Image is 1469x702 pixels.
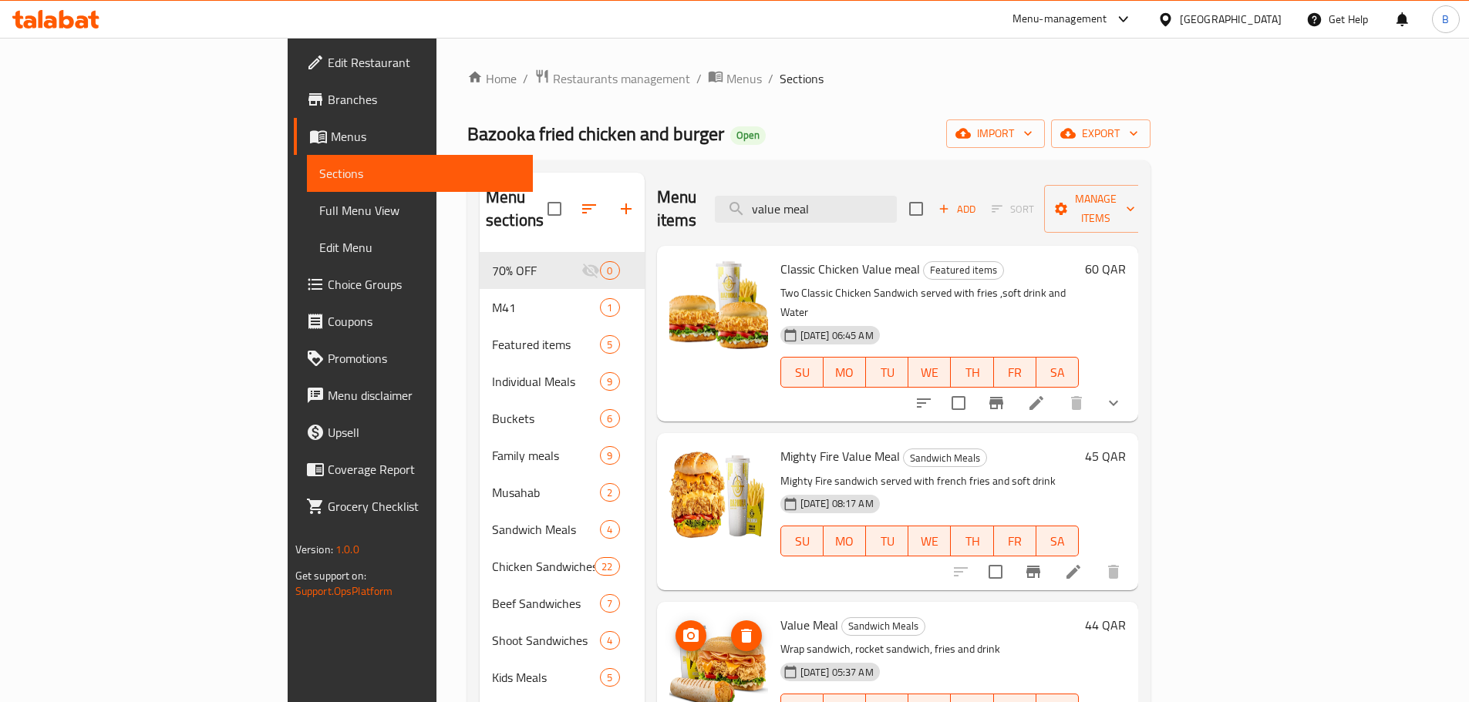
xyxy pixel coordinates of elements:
[946,119,1045,148] button: import
[319,164,521,183] span: Sections
[1051,119,1151,148] button: export
[780,357,824,388] button: SU
[1085,614,1126,636] h6: 44 QAR
[553,69,690,88] span: Restaurants management
[600,409,619,428] div: items
[294,377,533,414] a: Menu disclaimer
[780,257,920,280] span: Classic Chicken Value meal
[600,261,619,280] div: items
[982,197,1044,221] span: Select section first
[328,275,521,294] span: Choice Groups
[936,200,978,218] span: Add
[331,127,521,146] span: Menus
[957,361,987,384] span: TH
[328,349,521,368] span: Promotions
[908,526,951,556] button: WE
[480,659,645,696] div: Kids Meals5
[1044,185,1147,233] button: Manage items
[942,387,975,419] span: Select to update
[601,448,618,463] span: 9
[600,298,619,317] div: items
[600,335,619,354] div: items
[1043,361,1073,384] span: SA
[731,620,762,651] button: delete image
[492,668,600,687] span: Kids Meals
[1056,190,1135,228] span: Manage items
[480,326,645,363] div: Featured items5
[1012,10,1107,29] div: Menu-management
[780,284,1080,322] p: Two Classic Chicken Sandwich served with fries ,soft drink and Water
[328,497,521,516] span: Grocery Checklist
[600,520,619,539] div: items
[595,557,619,576] div: items
[1043,530,1073,553] span: SA
[669,258,768,357] img: Classic Chicken Value meal
[492,446,600,465] div: Family meals
[328,386,521,405] span: Menu disclaimer
[959,124,1033,143] span: import
[295,566,366,586] span: Get support on:
[480,400,645,437] div: Buckets6
[900,193,932,225] span: Select section
[492,335,600,354] span: Featured items
[866,526,908,556] button: TU
[780,69,824,88] span: Sections
[294,414,533,451] a: Upsell
[951,357,993,388] button: TH
[601,264,618,278] span: 0
[492,483,600,502] span: Musahab
[794,496,880,511] span: [DATE] 08:17 AM
[295,539,333,559] span: Version:
[904,449,986,467] span: Sandwich Meals
[328,53,521,72] span: Edit Restaurant
[480,437,645,474] div: Family meals9
[780,613,838,637] span: Value Meal
[319,238,521,257] span: Edit Menu
[715,196,897,223] input: search
[328,312,521,331] span: Coupons
[780,472,1080,491] p: Mighty Fire sandwich served with french fries and soft drink
[307,229,533,266] a: Edit Menu
[294,266,533,303] a: Choice Groups
[328,90,521,109] span: Branches
[492,261,581,280] span: 70% OFF
[924,261,1003,279] span: Featured items
[294,451,533,488] a: Coverage Report
[908,357,951,388] button: WE
[492,631,600,650] span: Shoot Sandwiches
[957,530,987,553] span: TH
[492,557,595,576] span: Chicken Sandwiches
[307,155,533,192] a: Sections
[480,363,645,400] div: Individual Meals9
[787,361,817,384] span: SU
[294,488,533,525] a: Grocery Checklist
[994,526,1036,556] button: FR
[480,252,645,289] div: 70% OFF0
[480,511,645,548] div: Sandwich Meals4
[294,303,533,340] a: Coupons
[492,520,600,539] span: Sandwich Meals
[932,197,982,221] span: Add item
[730,129,766,142] span: Open
[600,372,619,391] div: items
[319,201,521,220] span: Full Menu View
[657,186,697,232] h2: Menu items
[1036,357,1079,388] button: SA
[830,361,860,384] span: MO
[601,375,618,389] span: 9
[872,361,902,384] span: TU
[696,69,702,88] li: /
[492,594,600,613] span: Beef Sandwiches
[669,445,768,544] img: Mighty Fire Value Meal
[492,298,600,317] span: M41
[601,596,618,611] span: 7
[601,411,618,426] span: 6
[581,261,600,280] svg: Inactive section
[951,526,993,556] button: TH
